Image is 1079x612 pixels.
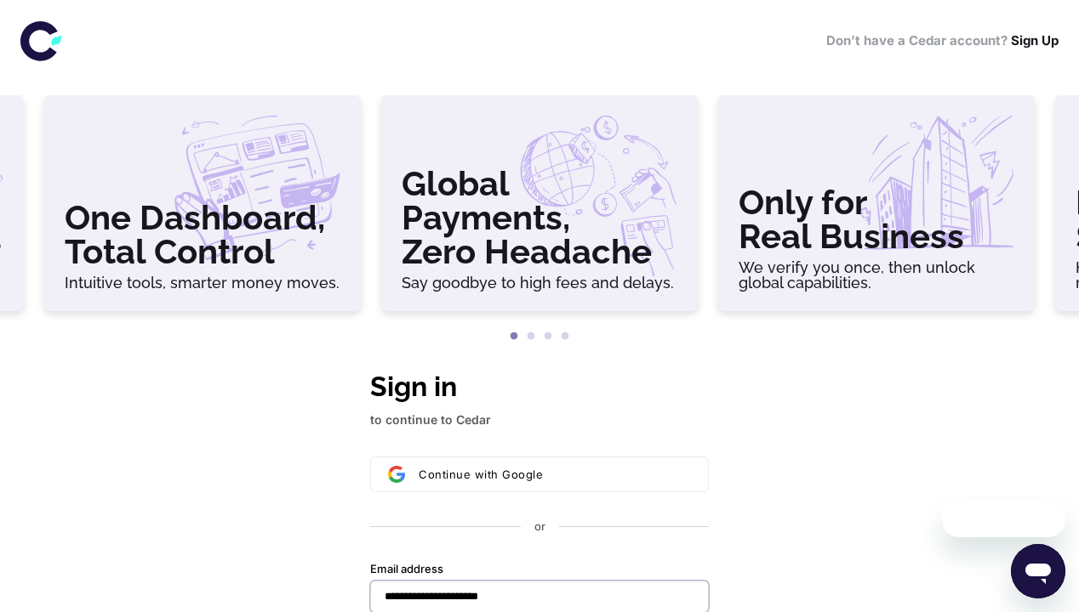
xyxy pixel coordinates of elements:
[370,411,709,429] p: to continue to Cedar
[1011,544,1065,598] iframe: Button to launch messaging window
[557,328,574,345] button: 4
[419,467,543,481] span: Continue with Google
[739,185,1014,253] h3: Only for Real Business
[370,456,709,492] button: Sign in with GoogleContinue with Google
[826,31,1059,51] h6: Don’t have a Cedar account?
[65,201,340,269] h3: One Dashboard, Total Control
[534,519,545,535] p: or
[370,562,443,577] label: Email address
[522,328,539,345] button: 2
[402,167,677,269] h3: Global Payments, Zero Headache
[739,260,1014,291] h6: We verify you once, then unlock global capabilities.
[402,275,677,291] h6: Say goodbye to high fees and delays.
[1011,32,1059,48] a: Sign Up
[539,328,557,345] button: 3
[388,466,405,483] img: Sign in with Google
[505,328,522,345] button: 1
[942,500,1065,537] iframe: Message from company
[65,275,340,291] h6: Intuitive tools, smarter money moves.
[370,366,709,407] h1: Sign in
